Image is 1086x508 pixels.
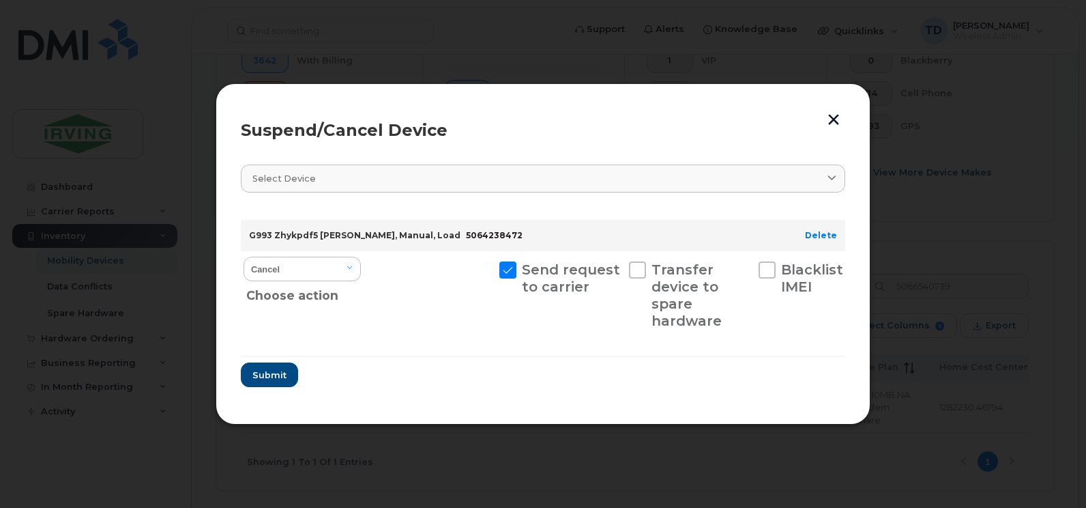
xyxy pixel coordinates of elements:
[466,230,523,240] span: 5064238472
[252,369,287,382] span: Submit
[805,230,837,240] a: Delete
[249,230,460,240] strong: G993 Zhykpdf5 [PERSON_NAME], Manual, Load
[781,262,843,295] span: Blacklist IMEI
[246,280,362,306] div: Choose action
[252,172,316,185] span: Select device
[483,262,490,268] input: Send request to carrier
[241,165,845,193] a: Select device
[522,262,620,295] span: Send request to carrier
[651,262,722,329] span: Transfer device to spare hardware
[742,262,749,268] input: Blacklist IMEI
[241,122,845,139] div: Suspend/Cancel Device
[241,363,298,387] button: Submit
[613,262,619,268] input: Transfer device to spare hardware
